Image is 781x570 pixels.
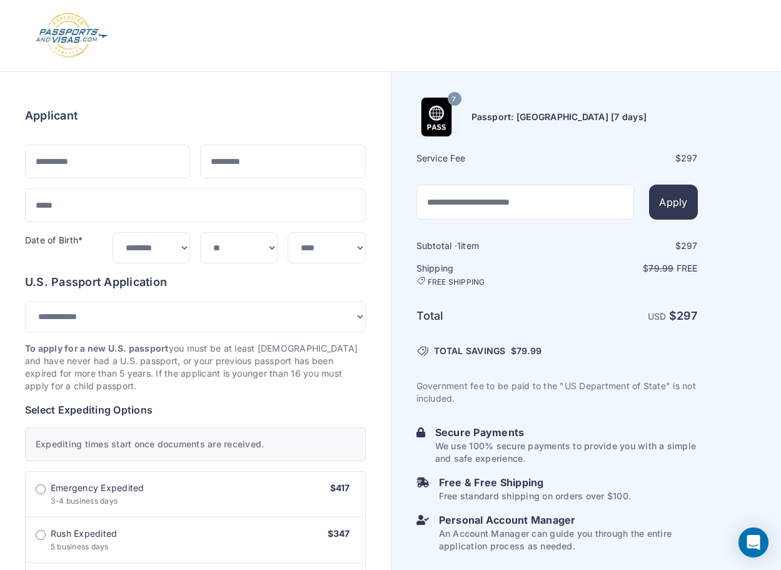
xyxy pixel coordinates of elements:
[25,107,78,125] h6: Applicant
[681,240,698,251] span: 297
[25,273,366,291] h6: U.S. Passport Application
[435,425,698,440] h6: Secure Payments
[25,402,366,417] h6: Select Expediting Options
[516,345,542,356] span: 79.99
[25,342,366,392] p: you must be at least [DEMOGRAPHIC_DATA] and have never had a U.S. passport, or your previous pass...
[416,307,556,325] h6: Total
[439,490,631,502] p: Free standard shipping on orders over $100.
[681,153,698,163] span: 297
[416,262,556,287] h6: Shipping
[416,380,698,405] p: Government fee to be paid to the "US Department of State" is not included.
[558,262,698,275] p: $
[435,440,698,465] p: We use 100% secure payments to provide you with a simple and safe experience.
[25,427,366,461] div: Expediting times start once documents are received.
[677,263,698,273] span: Free
[51,542,109,551] span: 5 business days
[51,527,117,540] span: Rush Expedited
[558,152,698,165] div: $
[669,309,698,322] strong: $
[439,475,631,490] h6: Free & Free Shipping
[648,311,667,322] span: USD
[457,240,461,251] span: 1
[471,111,647,123] h6: Passport: [GEOGRAPHIC_DATA] [7 days]
[330,482,350,493] span: $417
[511,345,542,357] span: $
[25,235,83,245] label: Date of Birth*
[328,528,350,539] span: $347
[439,512,698,527] h6: Personal Account Manager
[452,91,456,108] span: 7
[434,345,506,357] span: TOTAL SAVINGS
[428,277,485,287] span: FREE SHIPPING
[649,185,697,220] button: Apply
[558,240,698,252] div: $
[439,527,698,552] p: An Account Manager can guide you through the entire application process as needed.
[416,152,556,165] h6: Service Fee
[51,482,144,494] span: Emergency Expedited
[51,496,118,506] span: 3-4 business days
[417,98,456,136] img: Product Name
[25,343,169,354] strong: To apply for a new U.S. passport
[677,309,698,322] span: 297
[738,527,768,557] div: Open Intercom Messenger
[416,240,556,252] h6: Subtotal · item
[648,263,673,273] span: 79.99
[34,13,109,59] img: Logo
